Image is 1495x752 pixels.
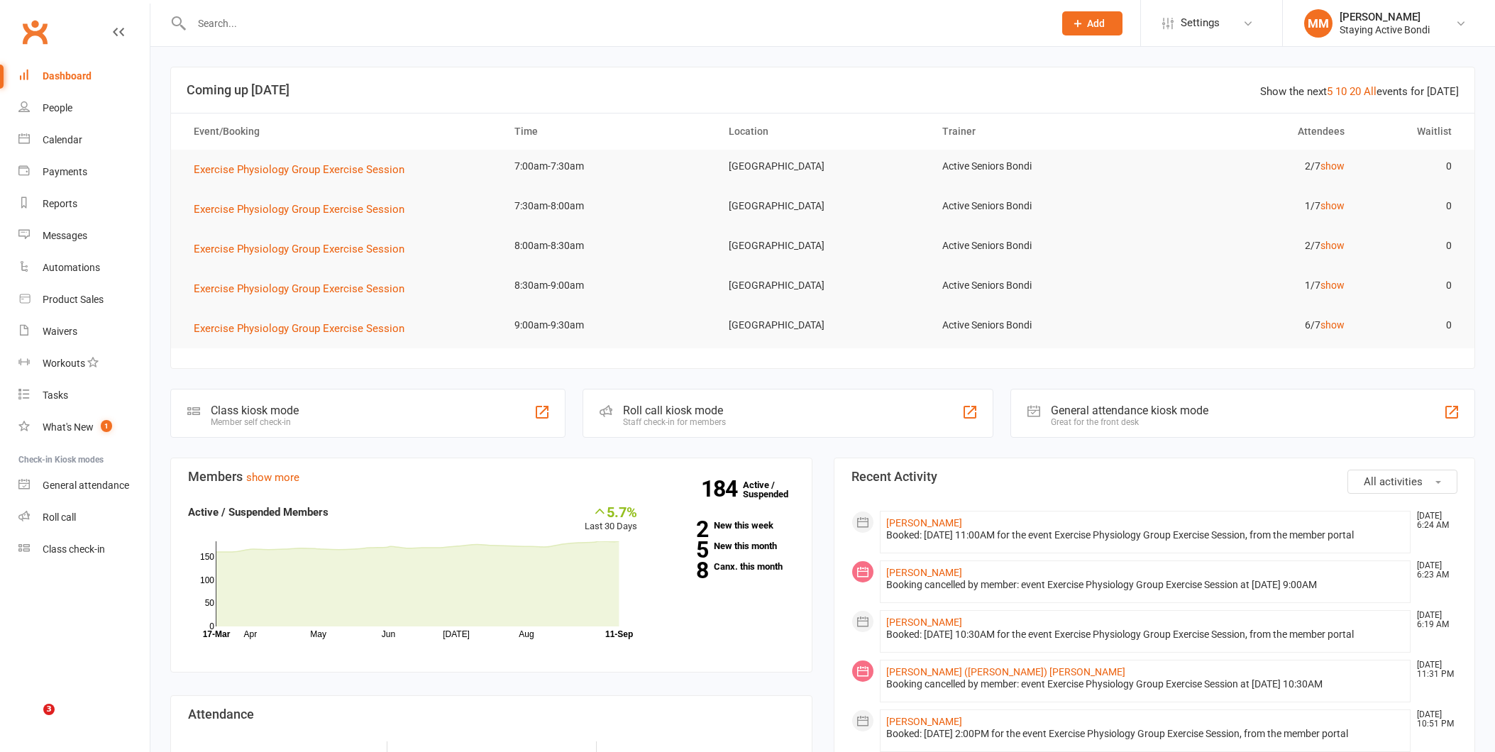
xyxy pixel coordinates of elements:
[1410,611,1457,629] time: [DATE] 6:19 AM
[18,380,150,411] a: Tasks
[1320,160,1345,172] a: show
[194,203,404,216] span: Exercise Physiology Group Exercise Session
[1144,309,1357,342] td: 6/7
[1087,18,1105,29] span: Add
[14,704,48,738] iframe: Intercom live chat
[929,189,1143,223] td: Active Seniors Bondi
[743,470,805,509] a: 184Active / Suspended
[1357,269,1464,302] td: 0
[658,560,708,581] strong: 8
[502,189,715,223] td: 7:30am-8:00am
[929,309,1143,342] td: Active Seniors Bondi
[194,243,404,255] span: Exercise Physiology Group Exercise Session
[886,517,962,529] a: [PERSON_NAME]
[194,163,404,176] span: Exercise Physiology Group Exercise Session
[18,252,150,284] a: Automations
[716,114,929,150] th: Location
[929,269,1143,302] td: Active Seniors Bondi
[1320,280,1345,291] a: show
[929,150,1143,183] td: Active Seniors Bondi
[1181,7,1220,39] span: Settings
[1410,512,1457,530] time: [DATE] 6:24 AM
[1144,229,1357,262] td: 2/7
[194,201,414,218] button: Exercise Physiology Group Exercise Session
[43,134,82,145] div: Calendar
[716,229,929,262] td: [GEOGRAPHIC_DATA]
[43,358,85,369] div: Workouts
[502,229,715,262] td: 8:00am-8:30am
[658,519,708,540] strong: 2
[1051,417,1208,427] div: Great for the front desk
[1144,114,1357,150] th: Attendees
[1260,83,1459,100] div: Show the next events for [DATE]
[43,294,104,305] div: Product Sales
[43,230,87,241] div: Messages
[246,471,299,484] a: show more
[194,322,404,335] span: Exercise Physiology Group Exercise Session
[1357,309,1464,342] td: 0
[18,156,150,188] a: Payments
[18,60,150,92] a: Dashboard
[1357,229,1464,262] td: 0
[701,478,743,499] strong: 184
[18,316,150,348] a: Waivers
[18,92,150,124] a: People
[211,404,299,417] div: Class kiosk mode
[1144,189,1357,223] td: 1/7
[1340,23,1430,36] div: Staying Active Bondi
[43,326,77,337] div: Waivers
[188,470,795,484] h3: Members
[194,161,414,178] button: Exercise Physiology Group Exercise Session
[1357,150,1464,183] td: 0
[43,421,94,433] div: What's New
[886,616,962,628] a: [PERSON_NAME]
[1062,11,1122,35] button: Add
[623,417,726,427] div: Staff check-in for members
[18,502,150,533] a: Roll call
[43,543,105,555] div: Class check-in
[929,229,1143,262] td: Active Seniors Bondi
[43,704,55,715] span: 3
[886,529,1405,541] div: Booked: [DATE] 11:00AM for the event Exercise Physiology Group Exercise Session, from the member ...
[716,189,929,223] td: [GEOGRAPHIC_DATA]
[187,13,1044,33] input: Search...
[18,284,150,316] a: Product Sales
[18,533,150,565] a: Class kiosk mode
[929,114,1143,150] th: Trainer
[886,716,962,727] a: [PERSON_NAME]
[1320,240,1345,251] a: show
[658,562,794,571] a: 8Canx. this month
[1340,11,1430,23] div: [PERSON_NAME]
[181,114,502,150] th: Event/Booking
[18,470,150,502] a: General attendance kiosk mode
[1347,470,1457,494] button: All activities
[1320,200,1345,211] a: show
[1350,85,1361,98] a: 20
[1051,404,1208,417] div: General attendance kiosk mode
[886,728,1405,740] div: Booked: [DATE] 2:00PM for the event Exercise Physiology Group Exercise Session, from the member p...
[886,579,1405,591] div: Booking cancelled by member: event Exercise Physiology Group Exercise Session at [DATE] 9:00AM
[43,166,87,177] div: Payments
[886,567,962,578] a: [PERSON_NAME]
[1144,269,1357,302] td: 1/7
[1320,319,1345,331] a: show
[1410,660,1457,679] time: [DATE] 11:31 PM
[716,150,929,183] td: [GEOGRAPHIC_DATA]
[1327,85,1333,98] a: 5
[886,629,1405,641] div: Booked: [DATE] 10:30AM for the event Exercise Physiology Group Exercise Session, from the member ...
[18,188,150,220] a: Reports
[1144,150,1357,183] td: 2/7
[886,666,1125,678] a: [PERSON_NAME] ([PERSON_NAME]) [PERSON_NAME]
[1357,114,1464,150] th: Waitlist
[1364,85,1377,98] a: All
[851,470,1458,484] h3: Recent Activity
[716,309,929,342] td: [GEOGRAPHIC_DATA]
[1304,9,1333,38] div: MM
[101,420,112,432] span: 1
[43,512,76,523] div: Roll call
[194,240,414,258] button: Exercise Physiology Group Exercise Session
[658,539,708,560] strong: 5
[43,102,72,114] div: People
[1357,189,1464,223] td: 0
[43,262,100,273] div: Automations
